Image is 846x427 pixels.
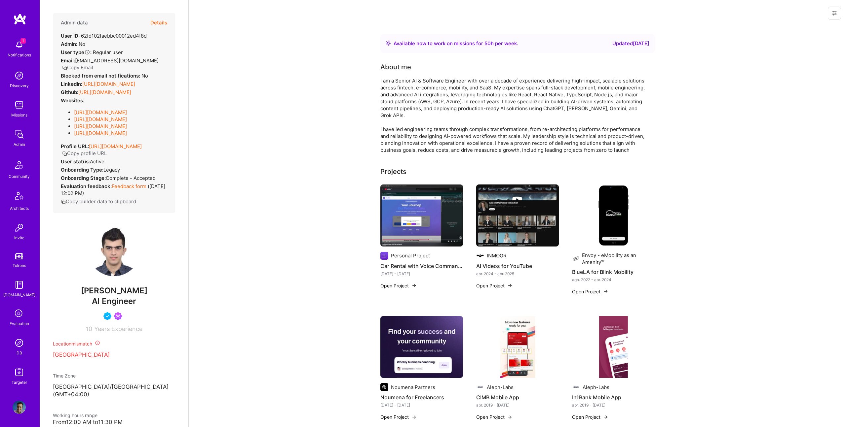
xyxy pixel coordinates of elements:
img: Architects [11,189,27,205]
h4: CIMB Mobile App [476,393,559,402]
strong: Onboarding Type: [61,167,103,173]
span: Complete - Accepted [106,175,156,181]
img: admin teamwork [13,128,26,141]
button: Open Project [476,413,513,420]
strong: Blocked from email notifications: [61,73,141,79]
img: Admin Search [13,336,26,349]
h4: Admin data [61,20,88,26]
div: Projects [380,167,406,177]
img: Company logo [380,252,388,260]
div: DB [17,349,22,356]
strong: User type : [61,49,92,55]
h4: Noumena for Freelancers [380,393,463,402]
div: Missions [11,112,27,118]
img: bell [13,38,26,51]
strong: User status: [61,158,90,165]
span: Years Experience [94,325,142,332]
button: Details [150,13,167,32]
div: abr. 2024 - abr. 2025 [476,270,559,277]
strong: Websites: [61,97,84,104]
img: arrow-right [507,414,513,420]
div: Tokens [13,262,26,269]
img: teamwork [13,98,26,112]
strong: User ID: [61,33,80,39]
img: arrow-right [411,414,417,420]
div: From 12:00 AM to 11:30 PM [53,419,175,426]
img: guide book [13,278,26,291]
strong: LinkedIn: [61,81,82,87]
div: Location mismatch [53,340,175,347]
div: Admin [14,141,25,148]
div: No [61,41,85,48]
div: [DATE] - [DATE] [380,402,463,409]
a: [URL][DOMAIN_NAME] [78,89,131,95]
span: [PERSON_NAME] [53,286,175,296]
div: Community [9,173,30,180]
p: [GEOGRAPHIC_DATA] [53,351,175,359]
div: Aleph-Labs [487,384,514,391]
a: [URL][DOMAIN_NAME] [74,123,127,129]
div: Targeter [12,379,27,386]
img: CIMB Mobile App [476,316,559,378]
div: Evaluation [10,320,29,327]
button: Copy builder data to clipboard [61,198,136,205]
i: icon Copy [61,199,66,204]
button: Open Project [476,282,513,289]
img: tokens [15,253,23,259]
img: AI Videos for YouTube [476,184,559,246]
strong: Github: [61,89,78,95]
div: Available now to work on missions for h per week . [394,40,518,48]
button: Open Project [572,413,608,420]
img: arrow-right [507,283,513,288]
div: 62fd102faebbc00012ed4f8d [61,32,147,39]
h4: AI Videos for YouTube [476,262,559,270]
a: [URL][DOMAIN_NAME] [89,143,142,149]
span: 1 [20,38,26,44]
img: BlueLA for Blink Mobility [572,184,655,246]
button: Open Project [380,282,417,289]
span: legacy [103,167,120,173]
i: icon Copy [62,151,67,156]
img: Community [11,157,27,173]
div: abr. 2019 - [DATE] [572,402,655,409]
img: arrow-right [603,289,608,294]
img: Noumena for Freelancers [380,316,463,378]
img: logo [13,13,26,25]
div: Envoy - eMobility as an Amenity™ [582,252,655,266]
i: icon Copy [62,65,67,70]
div: I am a Senior AI & Software Engineer with over a decade of experience delivering high-impact, sca... [380,77,645,153]
i: icon SelectionTeam [13,308,25,320]
span: 10 [86,325,92,332]
button: Copy profile URL [62,150,107,157]
img: In1Bank Mobile App [572,316,655,378]
img: discovery [13,69,26,82]
span: [EMAIL_ADDRESS][DOMAIN_NAME] [75,57,159,64]
img: User Avatar [88,223,140,276]
i: Help [84,49,90,55]
h4: Car Rental with Voice Commands [380,262,463,270]
img: Company logo [572,383,580,391]
div: Aleph-Labs [583,384,609,391]
a: [URL][DOMAIN_NAME] [74,109,127,115]
button: Copy Email [62,64,93,71]
strong: Admin: [61,41,77,47]
img: Invite [13,221,26,234]
span: 50 [484,40,491,47]
img: Company logo [476,252,484,260]
a: [URL][DOMAIN_NAME] [74,130,127,136]
strong: Evaluation feedback: [61,183,112,189]
a: [URL][DOMAIN_NAME] [74,116,127,122]
strong: Profile URL: [61,143,89,149]
div: Personal Project [391,252,430,259]
div: ( [DATE] 12:02 PM ) [61,183,167,197]
a: User Avatar [11,401,27,414]
div: INMOGR [487,252,507,259]
button: Open Project [380,413,417,420]
span: Time Zone [53,373,76,378]
a: [URL][DOMAIN_NAME] [82,81,135,87]
strong: Onboarding Stage: [61,175,106,181]
div: About me [380,62,411,72]
strong: Email: [61,57,75,64]
img: Company logo [572,255,579,263]
span: Active [90,158,104,165]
